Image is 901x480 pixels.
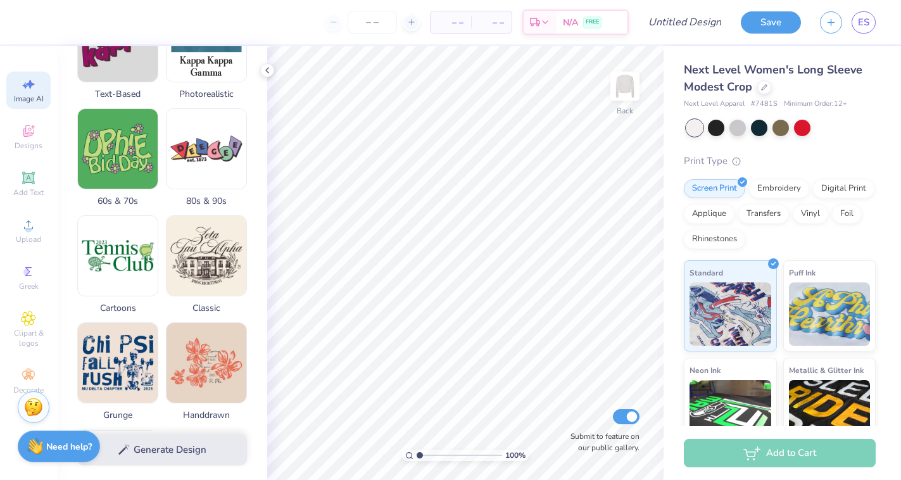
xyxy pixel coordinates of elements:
div: Rhinestones [684,230,745,249]
span: Next Level Apparel [684,99,745,110]
span: Text-Based [77,87,158,101]
div: Vinyl [793,205,828,224]
span: – – [438,16,463,29]
span: ES [858,15,869,30]
div: Applique [684,205,734,224]
span: Greek [19,281,39,291]
img: Grunge [78,323,158,403]
span: Cartoons [77,301,158,315]
span: Metallic & Glitter Ink [789,363,864,377]
button: Save [741,11,801,34]
span: 80s & 90s [166,194,247,208]
img: Classic [167,216,246,296]
img: Handdrawn [167,323,246,403]
span: 100 % [505,450,526,461]
div: Embroidery [749,179,809,198]
span: Upload [16,234,41,244]
img: Cartoons [78,216,158,296]
img: Metallic & Glitter Ink [789,380,871,443]
span: Clipart & logos [6,328,51,348]
img: 80s & 90s [167,109,246,189]
div: Print Type [684,154,876,168]
span: Minimum Order: 12 + [784,99,847,110]
img: Puff Ink [789,282,871,346]
span: Photorealistic [166,87,247,101]
strong: Need help? [46,441,92,453]
span: N/A [563,16,578,29]
img: Back [612,73,638,99]
img: 60s & 70s [78,109,158,189]
span: Handdrawn [166,408,247,422]
span: – – [479,16,504,29]
span: Puff Ink [789,266,816,279]
span: Decorate [13,385,44,395]
span: 60s & 70s [77,194,158,208]
div: Transfers [738,205,789,224]
span: Image AI [14,94,44,104]
span: # 7481S [751,99,778,110]
span: Standard [690,266,723,279]
div: Foil [832,205,862,224]
span: Next Level Women's Long Sleeve Modest Crop [684,62,862,94]
span: FREE [586,18,599,27]
input: – – [348,11,397,34]
img: Standard [690,282,771,346]
span: Add Text [13,187,44,198]
span: Grunge [77,408,158,422]
div: Screen Print [684,179,745,198]
span: Classic [166,301,247,315]
span: Designs [15,141,42,151]
div: Back [617,105,633,117]
input: Untitled Design [638,9,731,35]
label: Submit to feature on our public gallery. [564,431,640,453]
img: Neon Ink [690,380,771,443]
a: ES [852,11,876,34]
div: Digital Print [813,179,874,198]
span: Neon Ink [690,363,721,377]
